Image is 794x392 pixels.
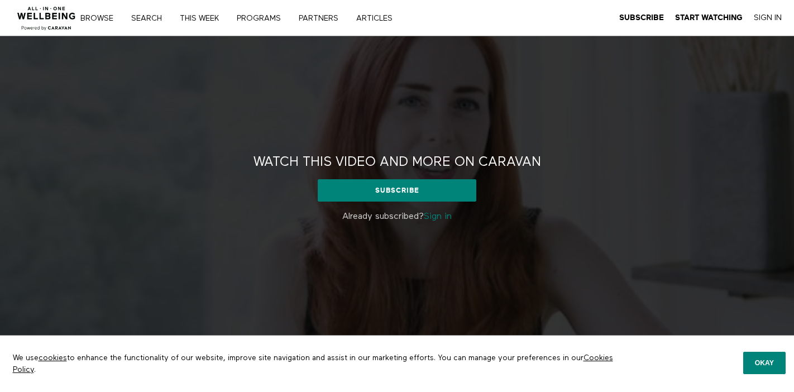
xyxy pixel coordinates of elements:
strong: Start Watching [675,13,743,22]
a: Subscribe [318,179,476,202]
a: Sign in [424,212,452,221]
a: Subscribe [619,13,664,23]
strong: Subscribe [619,13,664,22]
a: ARTICLES [352,15,404,22]
h2: Watch this video and more on CARAVAN [253,154,541,171]
p: Already subscribed? [232,210,562,223]
a: Search [127,15,174,22]
a: PROGRAMS [233,15,293,22]
button: Okay [743,352,786,374]
a: THIS WEEK [176,15,231,22]
p: We use to enhance the functionality of our website, improve site navigation and assist in our mar... [4,344,623,384]
a: Browse [76,15,125,22]
nav: Primary [88,12,415,23]
a: cookies [39,354,67,362]
a: Cookies Policy [13,354,613,373]
a: PARTNERS [295,15,350,22]
a: Sign In [754,13,782,23]
a: Start Watching [675,13,743,23]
